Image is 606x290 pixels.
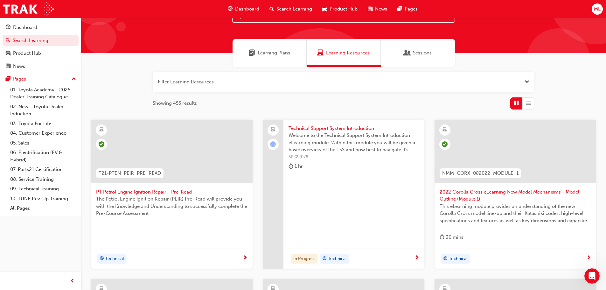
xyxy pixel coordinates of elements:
[243,255,247,261] span: next-icon
[442,126,447,134] span: learningResourceType_ELEARNING-icon
[440,233,463,241] div: 30 mins
[8,138,79,148] a: 05. Sales
[435,120,596,269] a: NMM_CORX_082022_MODULE_12022 Corolla Cross eLearning New Model Mechanisms - Model Outline (Module...
[8,184,79,194] a: 09. Technical Training
[8,148,79,165] a: 06. Electrification (EV & Hybrid)
[3,60,79,72] a: News
[289,153,419,161] span: SPK22078
[442,141,448,147] span: learningRecordVerb_COMPLETE-icon
[330,5,358,13] span: Product Hub
[3,20,79,73] button: DashboardSearch LearningProduct HubNews
[289,125,419,132] span: Technical Support System Introduction
[584,268,600,284] iframe: Intercom live chat
[3,2,54,16] img: Trak
[258,49,290,57] span: Learning Plans
[8,102,79,119] a: 02. New - Toyota Dealer Induction
[414,255,419,261] span: next-icon
[8,174,79,184] a: 08. Service Training
[8,128,79,138] a: 04. Customer Experience
[443,255,448,263] span: target-icon
[405,5,418,13] span: Pages
[289,162,303,170] div: 1 hr
[322,5,327,13] span: car-icon
[8,203,79,213] a: All Pages
[249,49,255,57] span: Learning Plans
[3,47,79,59] a: Product Hub
[586,255,591,261] span: next-icon
[13,50,41,57] div: Product Hub
[440,203,591,224] span: This eLearning module provides an understanding of the new Corolla Cross model line-up and their ...
[100,255,104,263] span: target-icon
[3,35,79,46] a: Search Learning
[526,100,531,107] span: List
[223,3,264,16] a: guage-iconDashboard
[442,170,519,177] span: NMM_CORX_082022_MODULE_1
[105,255,124,263] span: Technical
[99,126,104,134] span: learningResourceType_ELEARNING-icon
[289,132,419,153] span: Welcome to the Technical Support System Introduction eLearning module. Within this module you wil...
[326,49,370,57] span: Learning Resources
[291,254,317,264] div: In Progress
[6,38,10,44] span: search-icon
[153,100,197,107] span: Showing 455 results
[6,76,10,82] span: pages-icon
[263,120,424,269] a: Technical Support System IntroductionWelcome to the Technical Support System Introduction eLearni...
[91,120,253,269] a: T21-PTEN_PEIR_PRE_READPT Petrol Engine Ignition Repair - Pre-ReadThe Petrol Engine Ignition Repai...
[13,63,25,70] div: News
[72,75,76,83] span: up-icon
[13,24,37,31] div: Dashboard
[404,49,410,57] span: Sessions
[440,233,444,241] span: duration-icon
[307,39,381,67] a: Learning ResourcesLearning Resources
[375,5,387,13] span: News
[317,49,324,57] span: Learning Resources
[328,255,347,263] span: Technical
[271,126,275,134] span: laptop-icon
[397,5,402,13] span: pages-icon
[3,73,79,85] button: Pages
[99,141,104,147] span: learningRecordVerb_COMPLETE-icon
[317,3,363,16] a: car-iconProduct Hub
[392,3,423,16] a: pages-iconPages
[96,195,247,217] span: The Petrol Engine Ignition Repair (PEIR) Pre-Read will provide you with the Knowledge and Underst...
[594,5,601,13] span: ML
[6,64,10,69] span: news-icon
[270,141,276,147] span: learningRecordVerb_ATTEMPT-icon
[413,49,432,57] span: Sessions
[322,255,327,263] span: target-icon
[289,162,293,170] span: duration-icon
[592,4,603,15] button: ML
[269,5,274,13] span: search-icon
[363,3,392,16] a: news-iconNews
[264,3,317,16] a: search-iconSearch Learning
[6,51,10,56] span: car-icon
[96,188,247,196] span: PT Petrol Engine Ignition Repair - Pre-Read
[235,5,259,13] span: Dashboard
[8,85,79,102] a: 01. Toyota Academy - 2025 Dealer Training Catalogue
[514,100,519,107] span: Grid
[381,39,455,67] a: SessionsSessions
[3,22,79,33] a: Dashboard
[70,277,75,285] span: prev-icon
[237,13,241,20] span: Search
[8,165,79,174] a: 07. Parts21 Certification
[449,255,468,263] span: Technical
[8,119,79,129] a: 03. Toyota For Life
[99,170,161,177] span: T21-PTEN_PEIR_PRE_READ
[368,5,373,13] span: news-icon
[525,78,529,86] button: Open the filter
[228,5,233,13] span: guage-icon
[6,25,10,31] span: guage-icon
[8,194,79,204] a: 10. TUNE Rev-Up Training
[440,188,591,203] span: 2022 Corolla Cross eLearning New Model Mechanisms - Model Outline (Module 1)
[276,5,312,13] span: Search Learning
[13,75,26,83] div: Pages
[233,39,307,67] a: Learning PlansLearning Plans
